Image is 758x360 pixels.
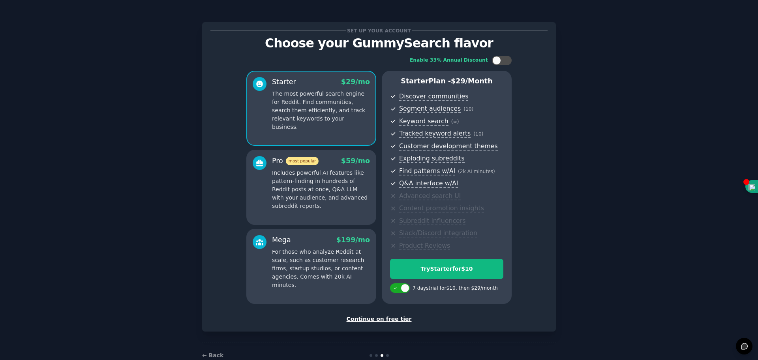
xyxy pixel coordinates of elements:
span: Content promotion insights [399,204,484,213]
span: Advanced search UI [399,192,461,200]
span: Discover communities [399,92,468,101]
p: For those who analyze Reddit at scale, such as customer research firms, startup studios, or conte... [272,248,370,289]
span: ( 10 ) [473,131,483,137]
button: TryStarterfor$10 [390,259,503,279]
span: Customer development themes [399,142,498,151]
p: Includes powerful AI features like pattern-finding in hundreds of Reddit posts at once, Q&A LLM w... [272,169,370,210]
span: $ 29 /mo [341,78,370,86]
span: Keyword search [399,117,448,126]
span: Tracked keyword alerts [399,130,471,138]
div: 7 days trial for $10 , then $ 29 /month [413,285,498,292]
span: Exploding subreddits [399,155,464,163]
span: ( ∞ ) [451,119,459,124]
span: ( 10 ) [463,106,473,112]
div: Continue on free tier [210,315,548,323]
span: Find patterns w/AI [399,167,455,175]
span: Set up your account [346,26,413,35]
div: Pro [272,156,319,166]
div: Mega [272,235,291,245]
span: Segment audiences [399,105,461,113]
span: $ 29 /month [451,77,493,85]
span: Q&A interface w/AI [399,179,458,188]
p: Starter Plan - [390,76,503,86]
div: Starter [272,77,296,87]
span: Slack/Discord integration [399,229,477,237]
span: ( 2k AI minutes ) [458,169,495,174]
p: Choose your GummySearch flavor [210,36,548,50]
span: Product Reviews [399,242,450,250]
div: Enable 33% Annual Discount [410,57,488,64]
p: The most powerful search engine for Reddit. Find communities, search them efficiently, and track ... [272,90,370,131]
div: Try Starter for $10 [390,265,503,273]
span: Subreddit influencers [399,217,465,225]
span: $ 199 /mo [336,236,370,244]
span: most popular [286,157,319,165]
a: ← Back [202,352,223,358]
span: $ 59 /mo [341,157,370,165]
